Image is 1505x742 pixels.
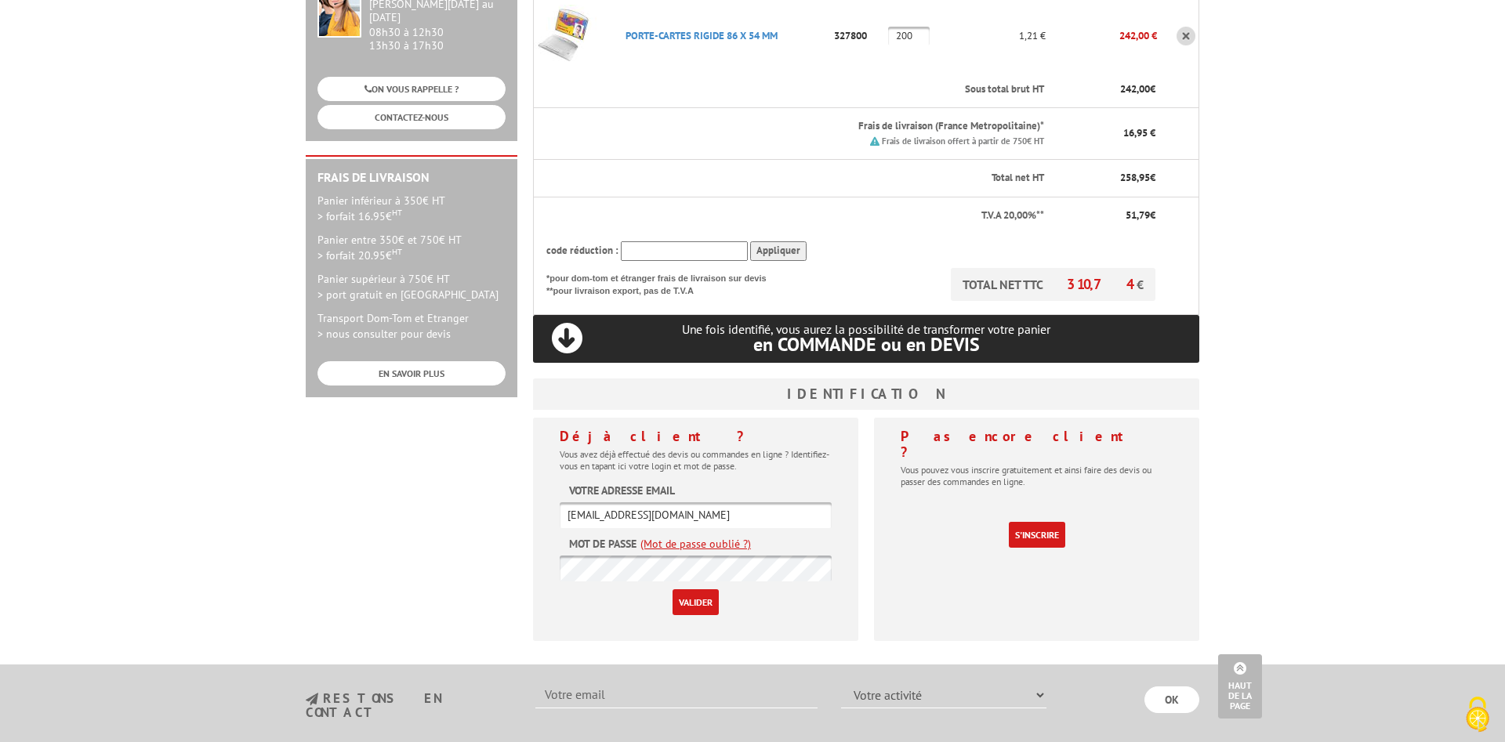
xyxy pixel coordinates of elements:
[901,429,1173,460] h4: Pas encore client ?
[317,310,506,342] p: Transport Dom-Tom et Etranger
[1058,82,1155,97] p: €
[1067,275,1137,293] span: 310,74
[317,105,506,129] a: CONTACTEZ-NOUS
[534,5,597,67] img: PORTE-CARTES RIGIDE 86 X 54 MM
[870,136,879,146] img: picto.png
[546,244,618,257] span: code réduction :
[306,692,512,719] h3: restons en contact
[546,171,1044,186] p: Total net HT
[951,268,1155,301] p: TOTAL NET TTC €
[317,248,402,262] span: > forfait 20.95€
[753,332,980,357] span: en COMMANDE ou en DEVIS
[673,589,719,615] input: Valider
[306,693,318,706] img: newsletter.jpg
[1126,208,1150,222] span: 51,79
[901,464,1173,487] p: Vous pouvez vous inscrire gratuitement et ainsi faire des devis ou passer des commandes en ligne.
[1009,522,1065,548] a: S'inscrire
[1046,22,1157,49] p: 242,00 €
[569,483,675,498] label: Votre adresse email
[882,136,1044,147] small: Frais de livraison offert à partir de 750€ HT
[940,22,1046,49] p: 1,21 €
[392,246,402,257] sup: HT
[1144,686,1199,713] input: OK
[317,209,402,223] span: > forfait 16.95€
[613,71,1046,108] th: Sous total brut HT
[546,268,782,297] p: *pour dom-tom et étranger frais de livraison sur devis **pour livraison export, pas de T.V.A
[1120,171,1150,184] span: 258,95
[1218,654,1262,718] a: Haut de la page
[317,361,506,385] a: EN SAVOIR PLUS
[317,77,506,101] a: ON VOUS RAPPELLE ?
[317,288,499,302] span: > port gratuit en [GEOGRAPHIC_DATA]
[533,322,1199,354] p: Une fois identifié, vous aurez la possibilité de transformer votre panier
[569,536,636,552] label: Mot de passe
[560,429,832,444] h4: Déjà client ?
[626,119,1044,134] p: Frais de livraison (France Metropolitaine)*
[560,448,832,472] p: Vous avez déjà effectué des devis ou commandes en ligne ? Identifiez-vous en tapant ici votre log...
[546,208,1044,223] p: T.V.A 20,00%**
[317,193,506,224] p: Panier inférieur à 350€ HT
[1450,689,1505,742] button: Cookies (fenêtre modale)
[533,378,1199,410] h3: Identification
[535,682,818,708] input: Votre email
[392,207,402,218] sup: HT
[317,327,451,341] span: > nous consulter pour devis
[640,536,751,552] a: (Mot de passe oublié ?)
[317,171,506,185] h2: Frais de Livraison
[626,29,778,42] a: PORTE-CARTES RIGIDE 86 X 54 MM
[1458,695,1497,734] img: Cookies (fenêtre modale)
[750,241,807,261] input: Appliquer
[829,22,887,49] p: 327800
[1120,82,1150,96] span: 242,00
[1058,208,1155,223] p: €
[317,232,506,263] p: Panier entre 350€ et 750€ HT
[317,271,506,302] p: Panier supérieur à 750€ HT
[1123,126,1155,139] span: 16,95 €
[1058,171,1155,186] p: €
